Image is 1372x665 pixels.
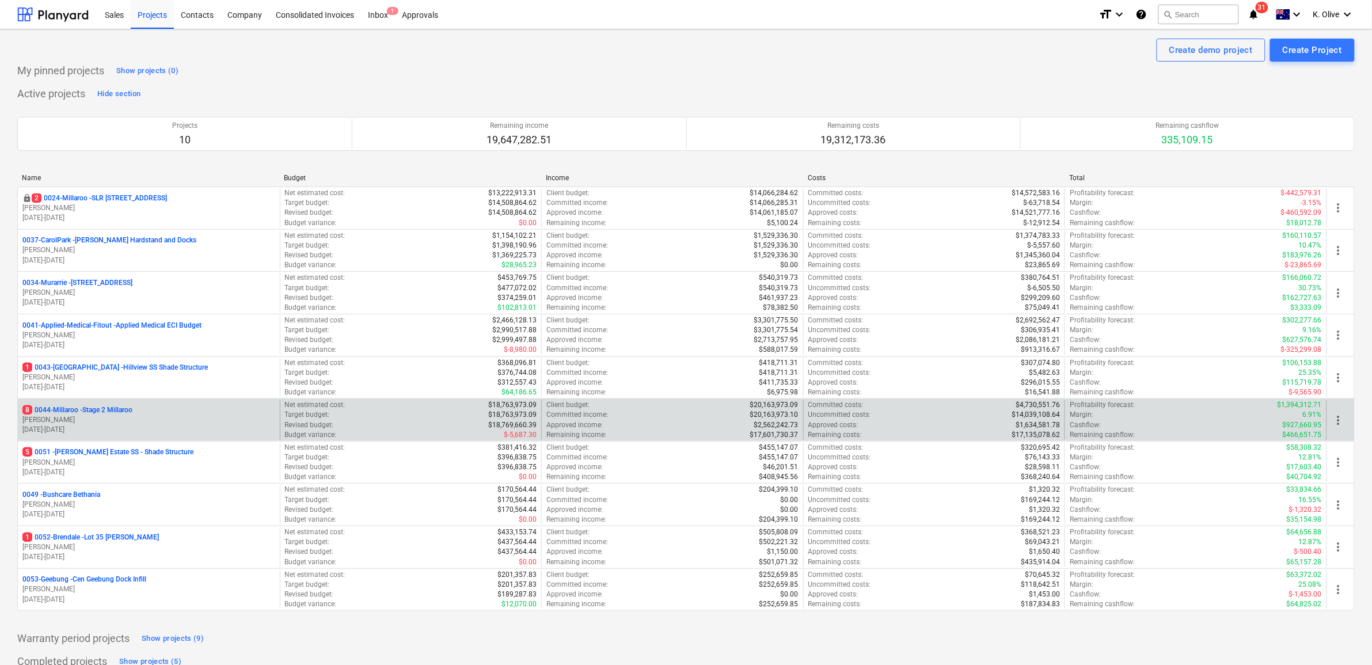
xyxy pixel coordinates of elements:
[1021,378,1060,387] p: $296,015.55
[767,218,799,228] p: $5,100.24
[821,121,886,131] p: Remaining costs
[1332,201,1346,215] span: more_vert
[546,283,608,293] p: Committed income :
[1248,7,1260,21] i: notifications
[1283,273,1322,283] p: $166,060.72
[1156,133,1219,147] p: 335,109.15
[1158,5,1239,24] button: Search
[754,231,799,241] p: $1,529,336.30
[1283,420,1322,430] p: $927,660.95
[488,208,537,218] p: $14,508,864.62
[1283,316,1322,325] p: $302,277.66
[1021,273,1060,283] p: $380,764.51
[1070,174,1322,182] div: Total
[1070,198,1093,208] p: Margin :
[22,321,275,350] div: 0041-Applied-Medical-Fitout -Applied Medical ECI Budget[PERSON_NAME][DATE]-[DATE]
[22,584,275,594] p: [PERSON_NAME]
[492,325,537,335] p: $2,990,517.88
[22,235,196,245] p: 0037-CarolPark - [PERSON_NAME] Hardstand and Docks
[22,405,275,435] div: 80044-Millaroo -Stage 2 Millaroo[PERSON_NAME][DATE]-[DATE]
[754,241,799,250] p: $1,529,336.30
[1313,10,1340,19] span: K. Olive
[808,387,862,397] p: Remaining costs :
[1023,218,1060,228] p: $-12,912.54
[808,420,858,430] p: Approved costs :
[1070,378,1101,387] p: Cashflow :
[808,400,864,410] p: Committed costs :
[22,575,275,604] div: 0053-Geebung -Cen Geebung Dock Infill[PERSON_NAME][DATE]-[DATE]
[504,430,537,440] p: $-5,687.30
[487,121,552,131] p: Remaining income
[1070,368,1093,378] p: Margin :
[1332,455,1346,469] span: more_vert
[22,373,275,382] p: [PERSON_NAME]
[116,64,178,78] div: Show projects (0)
[808,174,1061,182] div: Costs
[139,629,207,648] button: Show projects (9)
[22,330,275,340] p: [PERSON_NAME]
[285,368,330,378] p: Target budget :
[22,490,100,500] p: 0049 - Bushcare Bethania
[22,193,275,223] div: 20024-Millaroo -SLR [STREET_ADDRESS][PERSON_NAME][DATE]-[DATE]
[285,241,330,250] p: Target budget :
[546,218,606,228] p: Remaining income :
[750,430,799,440] p: $17,601,730.37
[94,85,143,103] button: Hide section
[22,193,32,203] div: This project is confidential
[1291,303,1322,313] p: $3,333.09
[750,410,799,420] p: $20,163,973.10
[1070,250,1101,260] p: Cashflow :
[504,345,537,355] p: $-8,980.00
[750,198,799,208] p: $14,066,285.31
[546,241,608,250] p: Committed income :
[497,368,537,378] p: $376,744.08
[285,345,337,355] p: Budget variance :
[1299,368,1322,378] p: 25.35%
[754,316,799,325] p: $3,301,775.50
[22,245,275,255] p: [PERSON_NAME]
[1027,283,1060,293] p: $-6,505.50
[22,278,275,307] div: 0034-Murarrie -[STREET_ADDRESS][PERSON_NAME][DATE]-[DATE]
[1281,208,1322,218] p: $-460,592.09
[22,363,275,392] div: 10043-[GEOGRAPHIC_DATA] -Hillview SS Shade Structure[PERSON_NAME][DATE]-[DATE]
[1070,387,1135,397] p: Remaining cashflow :
[22,595,275,605] p: [DATE] - [DATE]
[1283,231,1322,241] p: $160,110.57
[1070,273,1135,283] p: Profitability forecast :
[22,288,275,298] p: [PERSON_NAME]
[1332,583,1346,596] span: more_vert
[1016,400,1060,410] p: $4,730,551.76
[754,250,799,260] p: $1,529,336.30
[32,193,167,203] p: 0024-Millaroo - SLR [STREET_ADDRESS]
[546,325,608,335] p: Committed income :
[1012,208,1060,218] p: $14,521,777.16
[1290,7,1304,21] i: keyboard_arrow_down
[546,174,799,182] div: Income
[759,273,799,283] p: $540,319.73
[488,188,537,198] p: $13,222,913.31
[1270,39,1355,62] button: Create Project
[1283,293,1322,303] p: $162,727.63
[22,415,275,425] p: [PERSON_NAME]
[22,533,275,562] div: 10052-Brendale -Lot 35 [PERSON_NAME][PERSON_NAME][DATE]-[DATE]
[497,293,537,303] p: $374,259.01
[488,198,537,208] p: $14,508,864.62
[1135,7,1147,21] i: Knowledge base
[1021,325,1060,335] p: $306,935.41
[1341,7,1355,21] i: keyboard_arrow_down
[22,447,193,457] p: 0051 - [PERSON_NAME] Estate SS - Shade Structure
[546,410,608,420] p: Committed income :
[546,231,590,241] p: Client budget :
[285,250,334,260] p: Revised budget :
[1332,371,1346,385] span: more_vert
[1301,198,1322,208] p: -3.15%
[497,378,537,387] p: $312,557.43
[808,410,871,420] p: Uncommitted costs :
[808,250,858,260] p: Approved costs :
[1016,420,1060,430] p: $1,634,581.78
[1027,241,1060,250] p: $-5,557.60
[497,443,537,453] p: $381,416.32
[759,378,799,387] p: $411,735.33
[285,358,345,368] p: Net estimated cost :
[22,405,32,415] span: 8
